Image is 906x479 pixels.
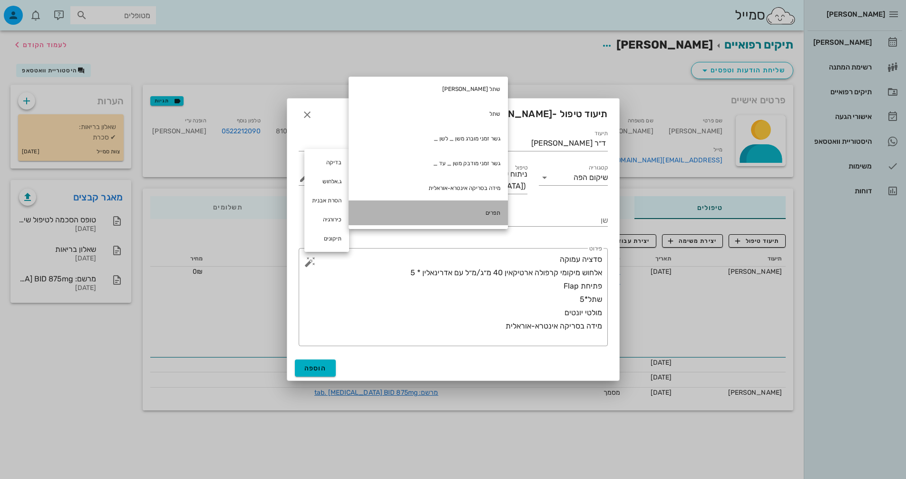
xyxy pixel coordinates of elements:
div: גשר זמני מודבק משן _ עד _ [349,151,508,176]
div: שתל [PERSON_NAME] [349,77,508,101]
button: הוספה [295,359,336,377]
span: תיעוד טיפול - [425,106,608,123]
span: [PERSON_NAME] [473,108,552,120]
div: הסרת אבנית [304,191,349,210]
span: הוספה [304,364,327,372]
label: תיעוד [594,130,608,137]
div: גשר זמני מוברג משן _ לשן _ [349,126,508,151]
label: טיפול [515,164,527,171]
label: פירוט [589,245,602,252]
div: תפרים [349,200,508,225]
div: תיעודד״ר [PERSON_NAME] [459,136,608,151]
label: קטגוריה [588,164,608,171]
div: ד״ר [PERSON_NAME] [531,139,606,148]
div: שתל [349,101,508,126]
div: מידה בסריקה אינטרא-אוראלית [349,176,508,200]
div: כירורגיה [304,210,349,229]
div: בדיקה [304,153,349,172]
div: תיקונים [304,229,349,248]
button: מחיר ₪ appended action [299,172,310,183]
div: ג.אלחוש [304,172,349,191]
